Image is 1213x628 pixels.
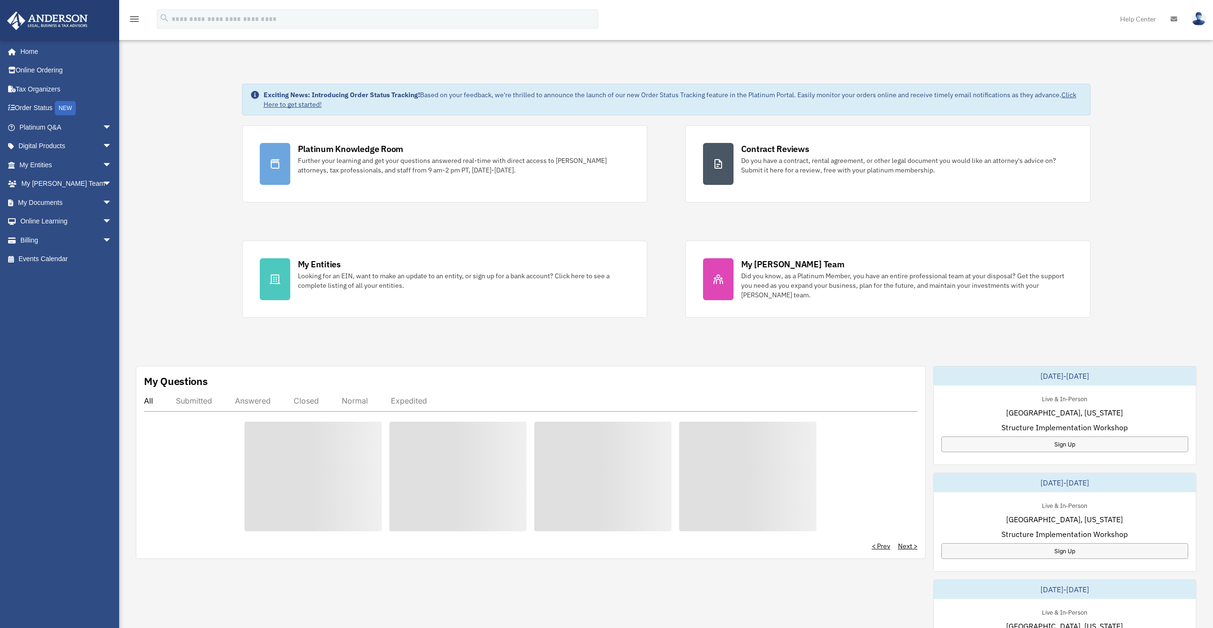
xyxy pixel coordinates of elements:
[264,90,1082,109] div: Based on your feedback, we're thrilled to announce the launch of our new Order Status Tracking fe...
[1034,500,1095,510] div: Live & In-Person
[159,13,170,23] i: search
[102,155,122,175] span: arrow_drop_down
[298,143,404,155] div: Platinum Knowledge Room
[1001,422,1128,433] span: Structure Implementation Workshop
[7,80,126,99] a: Tax Organizers
[7,137,126,156] a: Digital Productsarrow_drop_down
[391,396,427,405] div: Expedited
[741,271,1073,300] div: Did you know, as a Platinum Member, you have an entire professional team at your disposal? Get th...
[298,258,341,270] div: My Entities
[242,241,647,318] a: My Entities Looking for an EIN, want to make an update to an entity, or sign up for a bank accoun...
[685,125,1091,203] a: Contract Reviews Do you have a contract, rental agreement, or other legal document you would like...
[7,231,126,250] a: Billingarrow_drop_down
[102,231,122,250] span: arrow_drop_down
[872,541,890,551] a: < Prev
[102,174,122,194] span: arrow_drop_down
[129,13,140,25] i: menu
[7,212,126,231] a: Online Learningarrow_drop_down
[934,580,1196,599] div: [DATE]-[DATE]
[144,396,153,405] div: All
[1006,514,1123,525] span: [GEOGRAPHIC_DATA], [US_STATE]
[941,436,1188,452] a: Sign Up
[342,396,368,405] div: Normal
[941,543,1188,559] a: Sign Up
[102,137,122,156] span: arrow_drop_down
[7,155,126,174] a: My Entitiesarrow_drop_down
[264,91,420,99] strong: Exciting News: Introducing Order Status Tracking!
[1034,607,1095,617] div: Live & In-Person
[7,61,126,80] a: Online Ordering
[102,212,122,232] span: arrow_drop_down
[264,91,1076,109] a: Click Here to get started!
[7,99,126,118] a: Order StatusNEW
[741,156,1073,175] div: Do you have a contract, rental agreement, or other legal document you would like an attorney's ad...
[242,125,647,203] a: Platinum Knowledge Room Further your learning and get your questions answered real-time with dire...
[102,193,122,213] span: arrow_drop_down
[144,374,208,388] div: My Questions
[934,366,1196,385] div: [DATE]-[DATE]
[1001,528,1128,540] span: Structure Implementation Workshop
[1034,393,1095,403] div: Live & In-Person
[1006,407,1123,418] span: [GEOGRAPHIC_DATA], [US_STATE]
[298,271,630,290] div: Looking for an EIN, want to make an update to an entity, or sign up for a bank account? Click her...
[7,42,122,61] a: Home
[7,193,126,212] a: My Documentsarrow_drop_down
[4,11,91,30] img: Anderson Advisors Platinum Portal
[1192,12,1206,26] img: User Pic
[7,174,126,193] a: My [PERSON_NAME] Teamarrow_drop_down
[55,101,76,115] div: NEW
[741,258,845,270] div: My [PERSON_NAME] Team
[129,17,140,25] a: menu
[898,541,917,551] a: Next >
[294,396,319,405] div: Closed
[685,241,1091,318] a: My [PERSON_NAME] Team Did you know, as a Platinum Member, you have an entire professional team at...
[741,143,809,155] div: Contract Reviews
[934,473,1196,492] div: [DATE]-[DATE]
[7,118,126,137] a: Platinum Q&Aarrow_drop_down
[176,396,212,405] div: Submitted
[298,156,630,175] div: Further your learning and get your questions answered real-time with direct access to [PERSON_NAM...
[235,396,271,405] div: Answered
[7,250,126,269] a: Events Calendar
[102,118,122,137] span: arrow_drop_down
